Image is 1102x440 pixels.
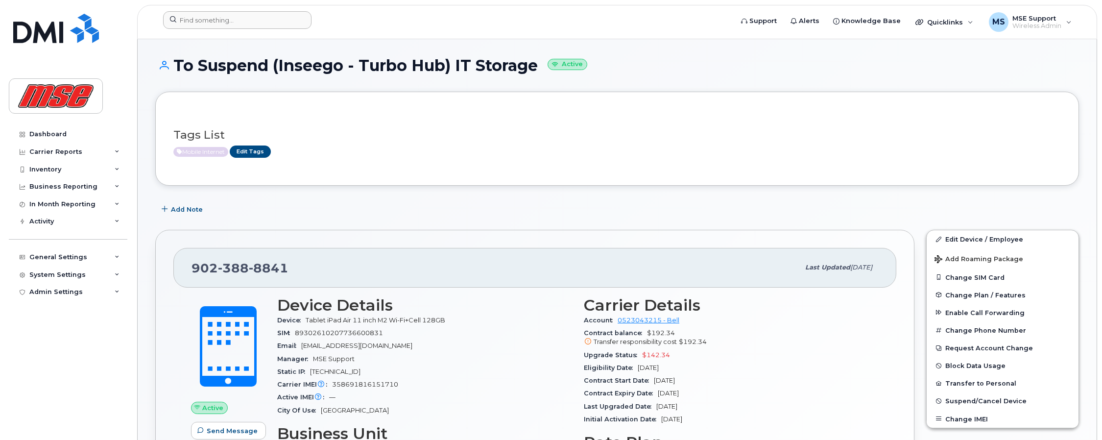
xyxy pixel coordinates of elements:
[927,374,1078,392] button: Transfer to Personal
[306,317,445,324] span: Tablet iPad Air 11 inch M2 Wi-Fi+Cell 128GB
[642,351,670,359] span: $142.34
[171,205,203,214] span: Add Note
[661,416,682,423] span: [DATE]
[927,230,1078,248] a: Edit Device / Employee
[277,317,306,324] span: Device
[277,342,301,349] span: Email
[155,200,211,218] button: Add Note
[927,392,1078,410] button: Suspend/Cancel Device
[945,309,1025,316] span: Enable Call Forwarding
[927,304,1078,321] button: Enable Call Forwarding
[679,338,707,345] span: $192.34
[173,129,1061,141] h3: Tags List
[584,390,658,397] span: Contract Expiry Date
[850,264,872,271] span: [DATE]
[329,393,335,401] span: —
[277,393,329,401] span: Active IMEI
[927,269,1078,286] button: Change SIM Card
[332,381,398,388] span: 358691816151710
[295,329,383,337] span: 89302610207736600831
[218,261,249,275] span: 388
[654,377,675,384] span: [DATE]
[584,351,642,359] span: Upgrade Status
[805,264,850,271] span: Last updated
[618,317,679,324] a: 0523043215 - Bell
[230,146,271,158] a: Edit Tags
[310,368,360,375] span: [TECHNICAL_ID]
[191,422,266,440] button: Send Message
[638,364,659,371] span: [DATE]
[927,357,1078,374] button: Block Data Usage
[277,407,321,414] span: City Of Use
[584,416,661,423] span: Initial Activation Date
[313,355,355,363] span: MSE Support
[277,381,332,388] span: Carrier IMEI
[584,296,879,314] h3: Carrier Details
[584,364,638,371] span: Eligibility Date
[548,59,587,70] small: Active
[321,407,389,414] span: [GEOGRAPHIC_DATA]
[584,377,654,384] span: Contract Start Date
[927,410,1078,428] button: Change IMEI
[584,329,647,337] span: Contract balance
[207,426,258,436] span: Send Message
[945,397,1027,405] span: Suspend/Cancel Device
[249,261,288,275] span: 8841
[301,342,412,349] span: [EMAIL_ADDRESS][DOMAIN_NAME]
[277,368,310,375] span: Static IP
[927,339,1078,357] button: Request Account Change
[927,321,1078,339] button: Change Phone Number
[202,403,223,413] span: Active
[594,338,677,345] span: Transfer responsibility cost
[155,57,1079,74] h1: To Suspend (Inseego - Turbo Hub) IT Storage
[934,255,1023,265] span: Add Roaming Package
[173,147,228,157] span: Active
[658,390,679,397] span: [DATE]
[945,291,1026,298] span: Change Plan / Features
[927,286,1078,304] button: Change Plan / Features
[584,317,618,324] span: Account
[277,355,313,363] span: Manager
[277,329,295,337] span: SIM
[584,403,656,410] span: Last Upgraded Date
[927,248,1078,269] button: Add Roaming Package
[656,403,677,410] span: [DATE]
[584,329,879,347] span: $192.34
[277,296,572,314] h3: Device Details
[192,261,288,275] span: 902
